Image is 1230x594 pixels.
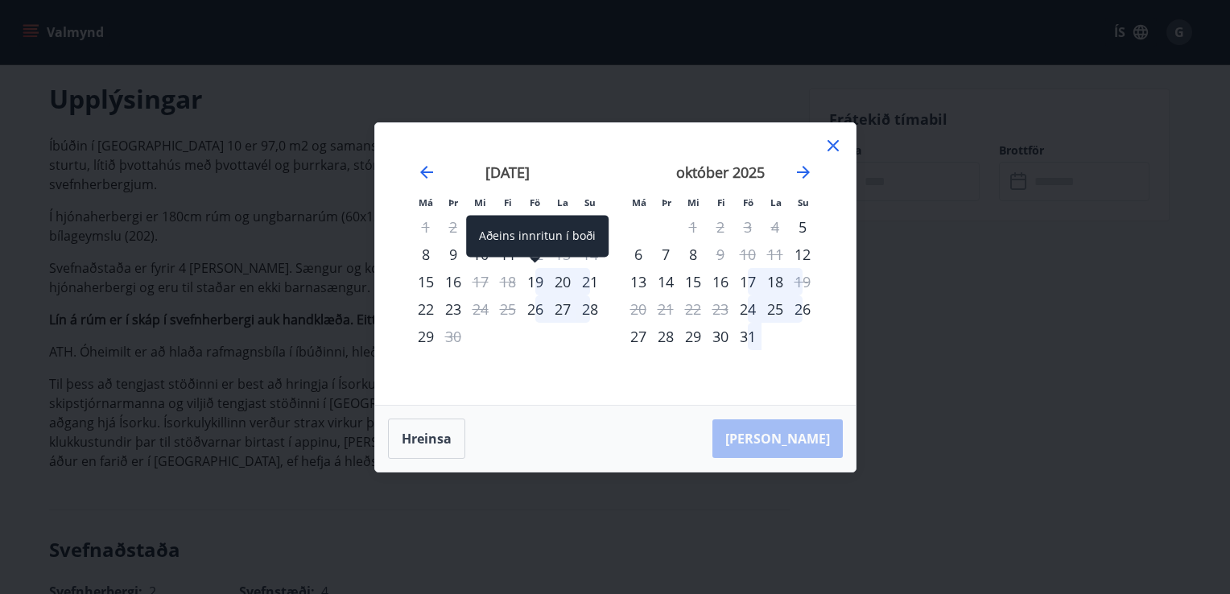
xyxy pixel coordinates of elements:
td: Choose miðvikudagur, 15. október 2025 as your check-in date. It’s available. [679,268,707,295]
td: Not available. sunnudagur, 19. október 2025 [789,268,816,295]
td: Choose sunnudagur, 28. september 2025 as your check-in date. It’s available. [576,295,604,323]
div: 26 [789,295,816,323]
div: Aðeins útritun í boði [440,323,467,350]
td: Not available. þriðjudagur, 30. september 2025 [440,323,467,350]
div: Aðeins útritun í boði [467,295,494,323]
td: Choose mánudagur, 13. október 2025 as your check-in date. It’s available. [625,268,652,295]
strong: [DATE] [485,163,530,182]
td: Not available. fimmtudagur, 9. október 2025 [707,241,734,268]
td: Not available. miðvikudagur, 22. október 2025 [679,295,707,323]
td: Choose þriðjudagur, 7. október 2025 as your check-in date. It’s available. [652,241,679,268]
td: Not available. miðvikudagur, 1. október 2025 [679,213,707,241]
td: Choose þriðjudagur, 9. september 2025 as your check-in date. It’s available. [440,241,467,268]
small: Fö [530,196,540,208]
div: 30 [707,323,734,350]
td: Choose fimmtudagur, 30. október 2025 as your check-in date. It’s available. [707,323,734,350]
small: Þr [448,196,458,208]
div: Aðeins innritun í boði [734,295,762,323]
td: Choose sunnudagur, 12. október 2025 as your check-in date. It’s available. [789,241,816,268]
td: Not available. laugardagur, 4. október 2025 [762,213,789,241]
small: La [770,196,782,208]
td: Choose þriðjudagur, 14. október 2025 as your check-in date. It’s available. [652,268,679,295]
td: Choose föstudagur, 19. september 2025 as your check-in date. It’s available. [522,268,549,295]
div: 14 [652,268,679,295]
div: 8 [412,241,440,268]
div: Aðeins útritun í boði [789,268,816,295]
small: Su [798,196,809,208]
small: Mi [474,196,486,208]
td: Choose fimmtudagur, 16. október 2025 as your check-in date. It’s available. [707,268,734,295]
div: Aðeins innritun í boði [412,268,440,295]
div: 15 [679,268,707,295]
td: Not available. þriðjudagur, 21. október 2025 [652,295,679,323]
td: Choose laugardagur, 25. október 2025 as your check-in date. It’s available. [762,295,789,323]
small: Þr [662,196,671,208]
td: Choose sunnudagur, 7. september 2025 as your check-in date. It’s available. [576,213,604,241]
button: Hreinsa [388,419,465,459]
td: Not available. fimmtudagur, 4. september 2025 [494,213,522,241]
td: Choose mánudagur, 29. september 2025 as your check-in date. It’s available. [412,323,440,350]
div: Aðeins útritun í boði [707,241,734,268]
div: 28 [652,323,679,350]
td: Not available. fimmtudagur, 18. september 2025 [494,268,522,295]
div: 16 [440,268,467,295]
td: Not available. fimmtudagur, 25. september 2025 [494,295,522,323]
div: 18 [762,268,789,295]
small: Fö [743,196,753,208]
td: Not available. mánudagur, 20. október 2025 [625,295,652,323]
td: Not available. laugardagur, 6. september 2025 [549,213,576,241]
small: Fi [504,196,512,208]
div: 8 [679,241,707,268]
div: Aðeins innritun í boði [789,241,816,268]
td: Choose mánudagur, 8. september 2025 as your check-in date. It’s available. [412,241,440,268]
td: Choose þriðjudagur, 28. október 2025 as your check-in date. It’s available. [652,323,679,350]
div: 9 [440,241,467,268]
small: Mi [687,196,700,208]
td: Choose miðvikudagur, 8. október 2025 as your check-in date. It’s available. [679,241,707,268]
div: 17 [734,268,762,295]
td: Not available. fimmtudagur, 23. október 2025 [707,295,734,323]
strong: október 2025 [676,163,765,182]
td: Choose þriðjudagur, 16. september 2025 as your check-in date. It’s available. [440,268,467,295]
td: Not available. föstudagur, 10. október 2025 [734,241,762,268]
td: Not available. laugardagur, 11. október 2025 [762,241,789,268]
td: Choose mánudagur, 6. október 2025 as your check-in date. It’s available. [625,241,652,268]
div: 22 [412,295,440,323]
td: Not available. miðvikudagur, 3. september 2025 [467,213,494,241]
div: 20 [549,268,576,295]
td: Choose sunnudagur, 21. september 2025 as your check-in date. It’s available. [576,268,604,295]
td: Not available. miðvikudagur, 24. september 2025 [467,295,494,323]
div: Move forward to switch to the next month. [794,163,813,182]
div: Aðeins innritun í boði [522,268,549,295]
td: Not available. þriðjudagur, 2. september 2025 [440,213,467,241]
td: Choose föstudagur, 17. október 2025 as your check-in date. It’s available. [734,268,762,295]
div: 29 [412,323,440,350]
small: Su [584,196,596,208]
div: Aðeins innritun í boði [789,213,816,241]
div: 31 [734,323,762,350]
div: 29 [679,323,707,350]
small: Má [632,196,646,208]
td: Not available. miðvikudagur, 17. september 2025 [467,268,494,295]
td: Not available. fimmtudagur, 2. október 2025 [707,213,734,241]
td: Choose sunnudagur, 5. október 2025 as your check-in date. It’s available. [789,213,816,241]
div: 27 [549,295,576,323]
div: Aðeins innritun í boði [576,213,604,241]
div: 28 [576,295,604,323]
small: Fi [717,196,725,208]
div: Aðeins útritun í boði [467,268,494,295]
div: 25 [762,295,789,323]
div: 16 [707,268,734,295]
div: 27 [625,323,652,350]
td: Choose mánudagur, 15. september 2025 as your check-in date. It’s available. [412,268,440,295]
td: Choose sunnudagur, 26. október 2025 as your check-in date. It’s available. [789,295,816,323]
td: Choose þriðjudagur, 23. september 2025 as your check-in date. It’s available. [440,295,467,323]
td: Choose föstudagur, 26. september 2025 as your check-in date. It’s available. [522,295,549,323]
div: Aðeins innritun í boði [522,295,549,323]
td: Choose laugardagur, 27. september 2025 as your check-in date. It’s available. [549,295,576,323]
div: 21 [576,268,604,295]
div: 13 [625,268,652,295]
td: Choose föstudagur, 24. október 2025 as your check-in date. It’s available. [734,295,762,323]
td: Not available. föstudagur, 3. október 2025 [734,213,762,241]
td: Choose laugardagur, 20. september 2025 as your check-in date. It’s available. [549,268,576,295]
